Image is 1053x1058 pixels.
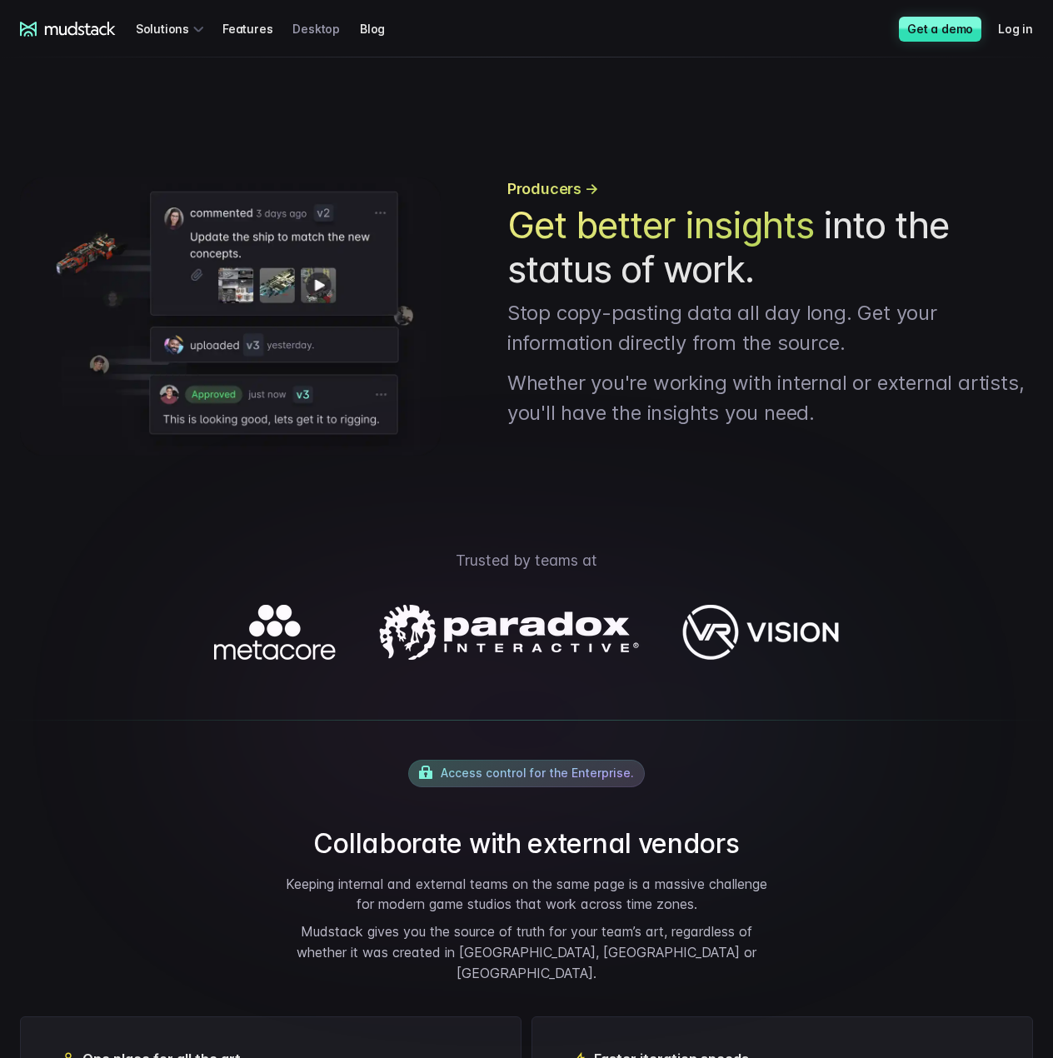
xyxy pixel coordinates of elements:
[277,874,776,916] p: Keeping internal and external teams on the same page is a massive challenge for modern game studi...
[222,13,292,44] a: Features
[274,69,320,83] span: Job title
[19,302,194,316] span: Work with outsourced artists?
[277,921,776,983] p: Mudstack gives you the source of truth for your team’s art, regardless of whether it was created ...
[360,13,405,44] a: Blog
[136,13,209,44] div: Solutions
[507,368,1033,428] p: Whether you're working with internal or external artists, you'll have the insights you need.
[507,177,599,200] span: Producers →
[274,137,352,152] span: Art team size
[507,203,814,247] span: Get better insights
[441,766,634,780] span: Access control for the Enterprise.
[4,302,15,313] input: Work with outsourced artists?
[507,203,1033,292] h1: into the status of work.
[899,17,981,42] a: Get a demo
[274,1,337,15] span: Last name
[277,827,776,861] h2: Collaborate with external vendors
[292,13,360,44] a: Desktop
[998,13,1053,44] a: Log in
[20,177,441,455] img: feedback history on a file showing revision and approval
[20,22,116,37] a: mudstack logo
[214,605,839,660] img: Logos of companies using mudstack.
[507,298,1033,358] p: Stop copy-pasting data all day long. Get your information directly from the source.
